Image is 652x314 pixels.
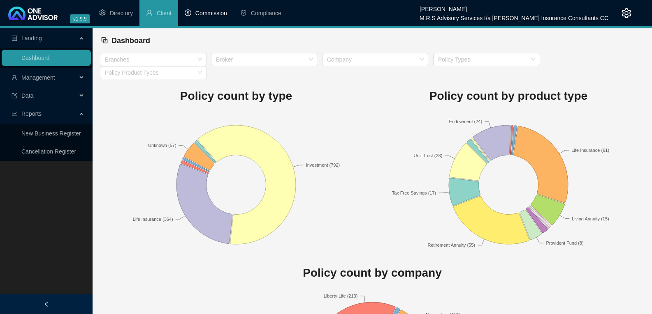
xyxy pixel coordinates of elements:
text: Unit Trust (23) [414,153,443,158]
text: Endowment (24) [449,119,482,124]
span: import [12,93,17,99]
a: Dashboard [21,55,50,61]
div: [PERSON_NAME] [420,2,608,11]
h1: Policy count by product type [372,87,645,105]
span: block [101,37,108,44]
div: M.R.S Advisory Services t/a [PERSON_NAME] Insurance Consultants CC [420,11,608,20]
span: Compliance [251,10,281,16]
span: user [146,9,153,16]
span: Directory [110,10,133,16]
a: New Business Register [21,130,81,137]
text: Provident Fund (8) [546,241,583,245]
text: Life Insurance (61) [571,148,609,153]
text: Tax Free Savings (17) [392,190,436,195]
span: Client [157,10,172,16]
span: Management [21,74,55,81]
span: v1.9.9 [70,14,90,23]
span: profile [12,35,17,41]
span: line-chart [12,111,17,117]
text: Investment (792) [306,162,340,167]
span: left [44,301,49,307]
span: Reports [21,110,42,117]
span: Data [21,92,34,99]
text: Liberty Life (213) [324,293,358,298]
span: dollar [185,9,191,16]
text: Living Annuity (15) [572,216,609,221]
img: 2df55531c6924b55f21c4cf5d4484680-logo-light.svg [8,7,58,20]
span: Landing [21,35,42,41]
text: Unknown (57) [148,143,176,148]
span: Commission [195,10,227,16]
span: safety [240,9,247,16]
span: user [12,75,17,80]
a: Cancellation Register [21,148,76,155]
span: setting [99,9,106,16]
text: Life Insurance (364) [133,217,173,222]
h1: Policy count by company [100,264,645,282]
span: setting [622,8,631,18]
h1: Policy count by type [100,87,372,105]
text: Retirement Annuity (55) [427,243,475,248]
span: Dashboard [111,37,150,45]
